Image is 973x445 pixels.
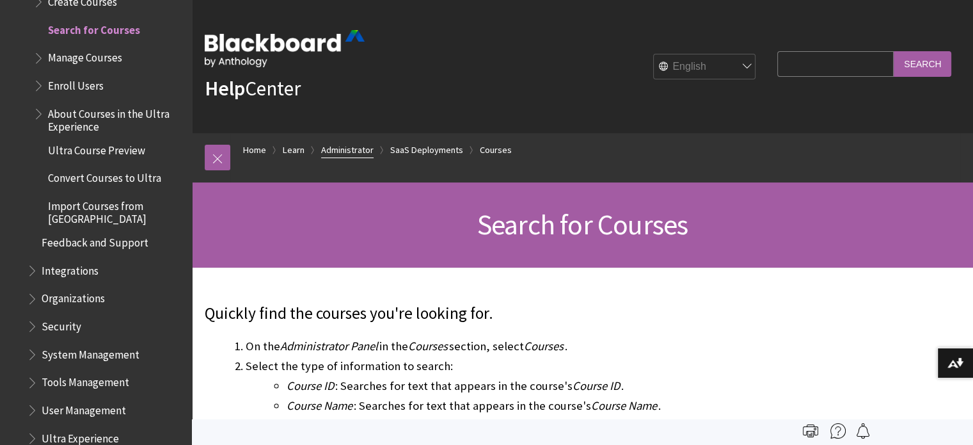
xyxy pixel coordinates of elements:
span: Courses [524,339,564,353]
span: Description [582,418,639,433]
img: Blackboard by Anthology [205,30,365,67]
a: Courses [480,142,512,158]
a: SaaS Deployments [390,142,463,158]
strong: Help [205,76,245,101]
span: Manage Courses [48,47,122,65]
select: Site Language Selector [654,54,756,80]
img: More help [830,423,846,439]
li: : Searches for text that appears in the course's . [287,417,771,435]
span: Import Courses from [GEOGRAPHIC_DATA] [48,195,183,225]
span: Security [42,316,81,333]
span: Course Name [287,398,352,413]
span: Organizations [42,288,105,305]
p: Quickly find the courses you're looking for. [205,302,771,325]
span: Course Name [591,398,657,413]
span: Tools Management [42,372,129,389]
li: On the in the section, select . [246,337,771,355]
span: Administrator Panel [280,339,378,353]
span: Ultra Experience [42,428,119,445]
a: HelpCenter [205,76,301,101]
li: : Searches for text that appears in the course's . [287,397,771,415]
span: About Courses in the Ultra Experience [48,103,183,133]
span: Course ID [287,378,334,393]
img: Follow this page [855,423,871,439]
span: Search for Courses [48,19,140,36]
span: Ultra Course Preview [48,140,145,157]
span: Enroll Users [48,75,104,92]
a: Learn [283,142,305,158]
a: Administrator [321,142,374,158]
span: Description [287,418,344,433]
input: Search [894,51,951,76]
span: Feedback and Support [42,232,148,249]
a: Home [243,142,266,158]
span: Course ID [573,378,620,393]
span: Convert Courses to Ultra [48,168,161,185]
span: Courses [408,339,448,353]
img: Print [803,423,818,439]
span: Integrations [42,260,99,277]
li: : Searches for text that appears in the course's . [287,377,771,395]
span: User Management [42,400,126,417]
span: System Management [42,344,139,361]
span: Search for Courses [477,207,688,242]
